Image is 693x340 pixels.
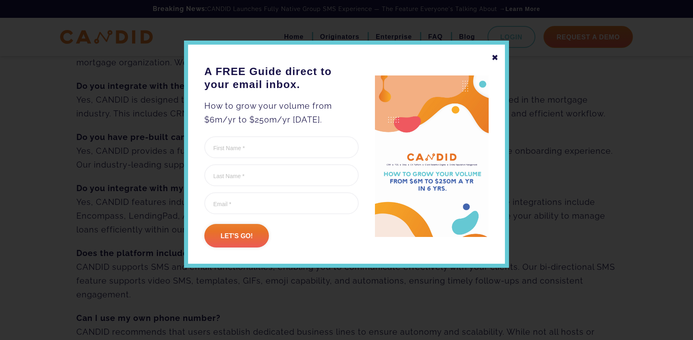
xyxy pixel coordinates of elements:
[204,136,359,158] input: First Name *
[375,75,489,237] img: A FREE Guide direct to your email inbox.
[204,192,359,214] input: Email *
[204,65,359,91] h3: A FREE Guide direct to your email inbox.
[492,51,499,65] div: ✖
[204,99,359,127] p: How to grow your volume from $6m/yr to $250m/yr [DATE].
[204,164,359,186] input: Last Name *
[204,224,269,247] input: Let's go!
